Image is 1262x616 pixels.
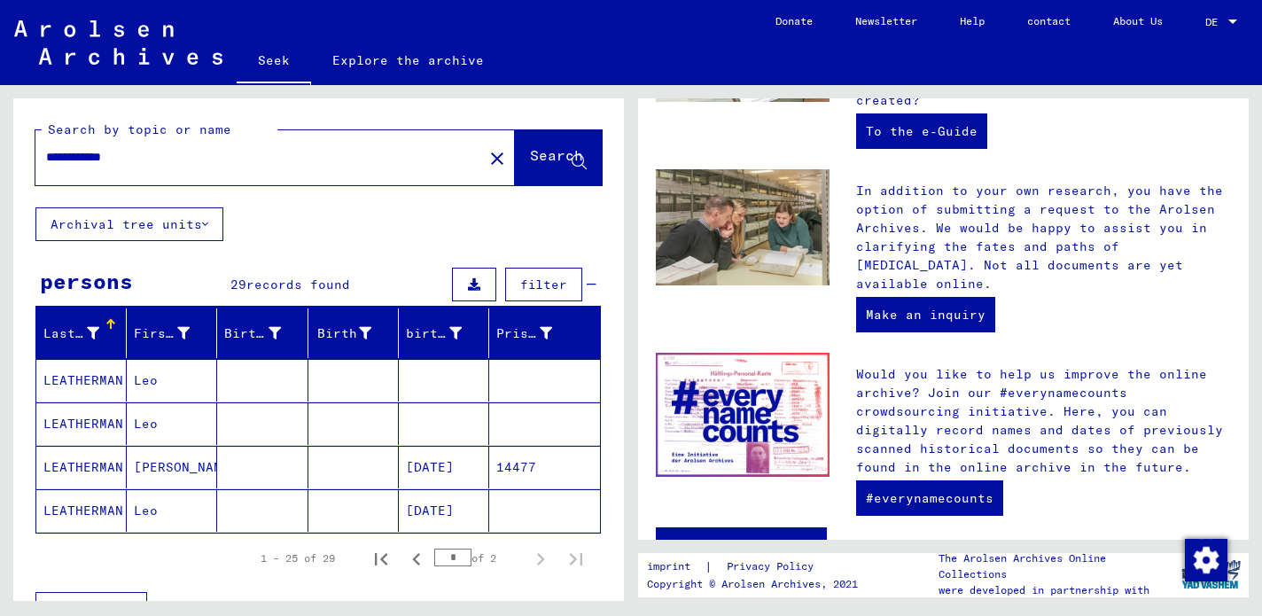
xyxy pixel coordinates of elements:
font: To the e-Guide [866,123,978,139]
font: Archival tree units [51,216,202,232]
mat-icon: close [487,148,508,169]
font: LEATHERMAN [43,416,123,432]
font: Donate [775,14,813,27]
font: imprint [647,559,690,573]
font: Newsletter [855,14,917,27]
font: Birth name [224,325,304,341]
font: Last name [43,325,115,341]
button: Clear [479,140,515,175]
div: Last name [43,319,126,347]
font: Leo [134,416,158,432]
font: filter [520,277,567,292]
font: Prisoner # [496,325,576,341]
font: persons [40,268,133,294]
mat-header-cell: First name [127,308,217,358]
div: Prisoner # [496,319,579,347]
button: Last page [558,541,594,576]
div: Change consent [1184,538,1227,581]
button: Archival tree units [35,207,223,241]
font: Search by topic or name [48,121,231,137]
button: Search [515,130,602,185]
font: Copyright © Arolsen Archives, 2021 [647,577,858,590]
font: [DATE] [406,459,454,475]
mat-header-cell: birth date [399,308,489,358]
mat-header-cell: Last name [36,308,127,358]
font: contact [1027,14,1071,27]
font: [DATE] [406,503,454,519]
div: Birth [315,319,398,347]
font: Help [960,14,985,27]
mat-header-cell: Birth name [217,308,308,358]
font: Open UNESCO website [666,537,817,553]
font: Would you like to help us improve the online archive? Join our #everynamecounts crowdsourcing ini... [856,366,1223,475]
font: Seek [258,52,290,68]
font: of 2 [471,551,496,565]
a: imprint [647,558,705,576]
mat-header-cell: Prisoner # [489,308,600,358]
font: 1 – 25 of 29 [261,551,335,565]
button: First page [363,541,399,576]
font: | [705,558,713,574]
font: Leo [134,503,158,519]
div: birth date [406,319,488,347]
font: #everynamecounts [866,490,993,506]
font: were developed in partnership with [939,583,1149,597]
a: Make an inquiry [856,297,995,332]
img: yv_logo.png [1178,552,1244,597]
font: LEATHERMAN [43,372,123,388]
font: Make an inquiry [866,307,985,323]
font: 29 [230,277,246,292]
div: Birth name [224,319,307,347]
a: Privacy Policy [713,558,835,576]
font: LEATHERMAN [43,459,123,475]
font: LEATHERMAN [43,503,123,519]
font: Leo [134,372,158,388]
a: Seek [237,39,311,85]
font: [PERSON_NAME] [134,459,238,475]
button: Previous page [399,541,434,576]
a: To the e-Guide [856,113,987,149]
font: Privacy Policy [727,559,814,573]
font: birth date [406,325,486,341]
font: Birth [317,325,357,341]
img: Arolsen_neg.svg [14,20,222,65]
img: enc.jpg [656,353,830,477]
font: Search [530,146,583,164]
mat-header-cell: Birth [308,308,399,358]
font: records found [246,277,350,292]
font: About Us [1113,14,1163,27]
button: Next page [523,541,558,576]
font: In addition to your own research, you have the option of submitting a request to the Arolsen Arch... [856,183,1223,292]
a: #everynamecounts [856,480,1003,516]
a: Open UNESCO website [656,527,827,563]
img: Change consent [1185,539,1227,581]
div: First name [134,319,216,347]
font: DE [1205,15,1218,28]
font: 14477 [496,459,536,475]
button: filter [505,268,582,301]
font: Explore the archive [332,52,484,68]
img: inquiries.jpg [656,169,830,285]
font: First name [134,325,214,341]
a: Explore the archive [311,39,505,82]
